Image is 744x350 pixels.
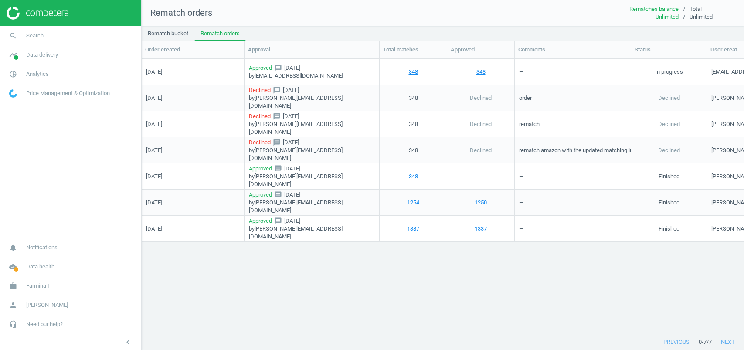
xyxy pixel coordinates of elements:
[249,112,271,120] span: Declined
[146,94,162,102] div: [DATE]
[249,112,375,120] div: [DATE]
[150,7,212,18] span: Rematch orders
[519,217,523,241] div: —
[409,120,418,128] span: 348
[249,139,375,146] div: [DATE]
[249,165,272,173] span: Approved
[146,198,162,206] div: [DATE]
[249,191,272,199] span: Approved
[249,64,343,71] div: [DATE]
[26,89,110,97] span: Price Management & Optimization
[146,224,162,232] div: [DATE]
[451,46,511,54] div: Approved
[249,64,272,72] span: Approved
[249,71,343,79] div: by [EMAIL_ADDRESS][DOMAIN_NAME]
[409,146,418,154] span: 348
[249,86,271,94] span: Declined
[409,68,418,75] a: 348
[249,165,375,173] div: [DATE]
[146,172,162,180] div: [DATE]
[679,5,690,13] div: /
[5,239,21,256] i: notifications
[248,46,376,54] div: Approval
[519,94,532,102] div: order
[635,86,702,110] div: Declined
[635,217,702,241] div: Finished
[613,13,679,21] div: Unlimited
[123,337,133,347] i: chevron_left
[9,89,17,98] img: wGWNvw8QSZomAAAAABJRU5ErkJggg==
[26,70,49,78] span: Analytics
[194,26,246,41] a: Rematch orders
[273,112,281,120] i: message
[273,86,281,94] i: message
[26,244,58,251] span: Notifications
[26,51,58,59] span: Data delivery
[26,32,44,40] span: Search
[475,224,487,232] a: 1337
[5,27,21,44] i: search
[26,301,68,309] span: [PERSON_NAME]
[5,47,21,63] i: timeline
[5,66,21,82] i: pie_chart_outlined
[249,120,375,136] div: by [PERSON_NAME][EMAIL_ADDRESS][DOMAIN_NAME]
[5,297,21,313] i: person
[142,59,744,334] div: grid
[146,68,162,75] div: [DATE]
[699,338,707,346] span: 0 - 7
[383,46,443,54] div: Total matches
[635,60,702,84] div: In progress
[145,46,241,54] div: Order created
[249,139,271,146] span: Declined
[249,173,375,188] div: by [PERSON_NAME][EMAIL_ADDRESS][DOMAIN_NAME]
[249,94,375,110] div: by [PERSON_NAME][EMAIL_ADDRESS][DOMAIN_NAME]
[142,26,194,41] a: Rematch bucket
[635,138,702,162] div: Declined
[407,198,419,206] a: 1254
[519,190,523,214] div: —
[249,146,375,162] div: by [PERSON_NAME][EMAIL_ADDRESS][DOMAIN_NAME]
[654,334,699,350] button: previous
[635,190,702,214] div: Finished
[26,263,54,271] span: Data health
[249,199,375,214] div: by [PERSON_NAME][EMAIL_ADDRESS][DOMAIN_NAME]
[409,94,418,102] span: 348
[146,146,162,154] div: [DATE]
[5,278,21,294] i: work
[249,217,272,225] span: Approved
[407,224,419,232] a: 1387
[7,7,68,20] img: ajHJNr6hYgQAAAAASUVORK5CYII=
[519,120,540,128] div: rematch
[476,68,486,75] a: 348
[690,5,744,13] div: Total
[274,165,282,173] i: message
[117,336,139,348] button: chevron_left
[274,64,282,71] i: message
[635,164,702,188] div: Finished
[5,316,21,333] i: headset_mic
[273,139,281,146] i: message
[249,86,375,94] div: [DATE]
[518,46,627,54] div: Comments
[452,86,510,110] div: Declined
[274,191,282,199] i: message
[146,120,162,128] div: [DATE]
[409,172,418,180] a: 348
[613,5,679,13] div: Rematches balance
[635,46,703,54] div: Status
[452,138,510,162] div: Declined
[26,320,63,328] span: Need our help?
[690,13,744,21] div: Unlimited
[712,334,744,350] button: next
[519,60,523,84] div: —
[249,217,375,225] div: [DATE]
[707,338,712,346] span: / 7
[26,282,53,290] span: Farmina IT
[274,217,282,225] i: message
[519,146,686,154] div: rematch amazon with the updated matching instructions OS-247195
[679,13,690,21] div: /
[475,198,487,206] a: 1250
[5,258,21,275] i: cloud_done
[519,164,523,188] div: —
[452,112,510,136] div: Declined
